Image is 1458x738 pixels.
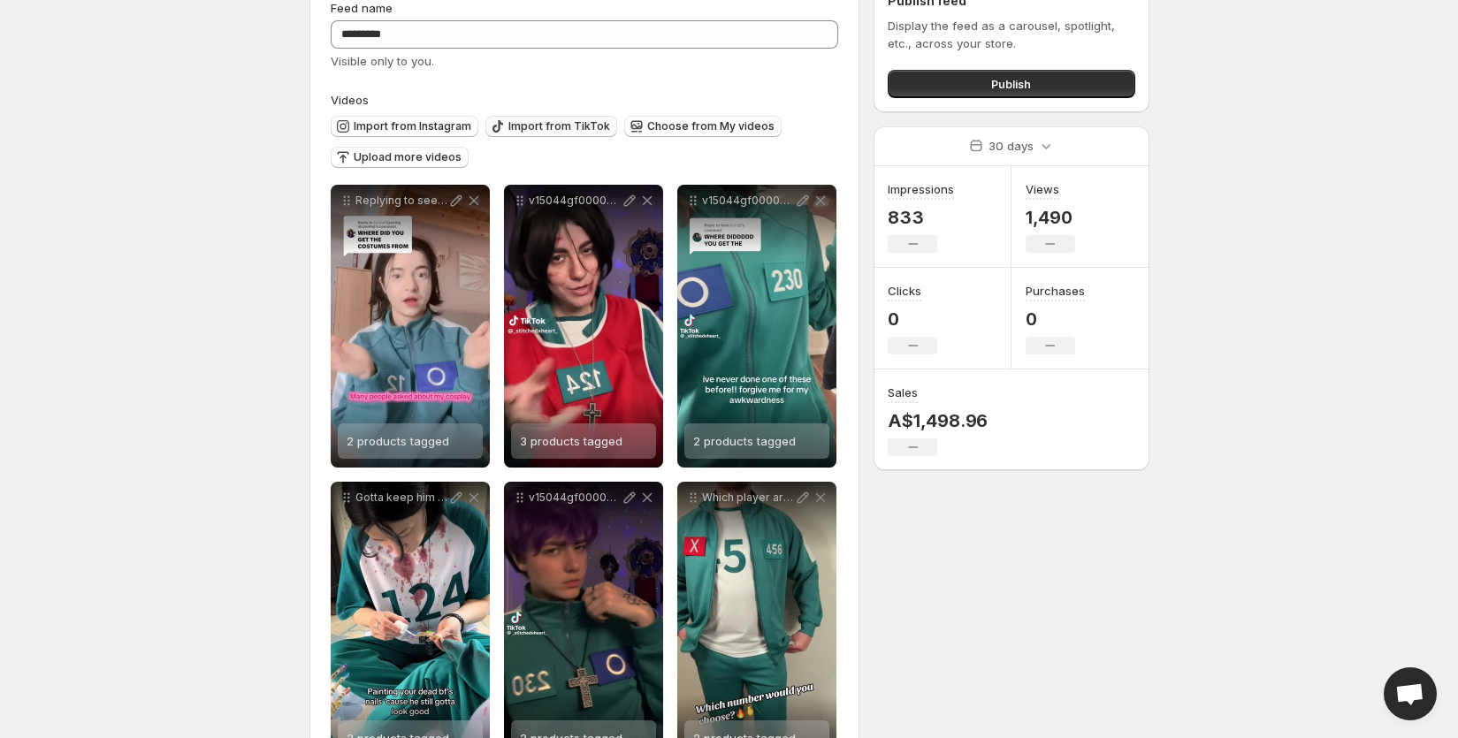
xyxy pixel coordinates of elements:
[347,434,449,448] span: 2 products tagged
[702,491,794,505] p: Which player are you gonna be Or you could be ANYONE you want with our custom numbered patches Li...
[991,75,1031,93] span: Publish
[888,282,921,300] h3: Clicks
[529,194,621,208] p: v15044gf0000d28ooufog65uq4okop3g
[529,491,621,505] p: v15044gf0000d1fk4sfog65pmp1k60sg
[1026,282,1085,300] h3: Purchases
[355,194,447,208] p: Replying to seeing skzenha thank you Lulus Costume Store Use the link in my bio for 10 off on you...
[1026,308,1085,330] p: 0
[354,150,462,164] span: Upload more videos
[888,384,918,401] h3: Sales
[331,1,393,15] span: Feed name
[331,93,369,107] span: Videos
[677,185,836,468] div: v15044gf0000d1et2jnog65ljts0tuf02 products tagged
[331,54,434,68] span: Visible only to you.
[331,185,490,468] div: Replying to seeing skzenha thank you Lulus Costume Store Use the link in my bio for 10 off on you...
[331,116,478,137] button: Import from Instagram
[485,116,617,137] button: Import from TikTok
[354,119,471,133] span: Import from Instagram
[989,137,1034,155] p: 30 days
[504,185,663,468] div: v15044gf0000d28ooufog65uq4okop3g3 products tagged
[355,491,447,505] p: Gotta keep him looking fresh thangyu [PERSON_NAME] squidgame fyp squidgame3 namsu player124 fakeb...
[331,147,469,168] button: Upload more videos
[888,410,988,431] p: A$1,498.96
[888,308,937,330] p: 0
[888,207,954,228] p: 833
[693,434,796,448] span: 2 products tagged
[647,119,775,133] span: Choose from My videos
[508,119,610,133] span: Import from TikTok
[1026,207,1075,228] p: 1,490
[888,17,1134,52] p: Display the feed as a carousel, spotlight, etc., across your store.
[1384,667,1437,720] a: Open chat
[624,116,782,137] button: Choose from My videos
[888,70,1134,98] button: Publish
[520,434,622,448] span: 3 products tagged
[1026,180,1059,198] h3: Views
[888,180,954,198] h3: Impressions
[702,194,794,208] p: v15044gf0000d1et2jnog65ljts0tuf0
